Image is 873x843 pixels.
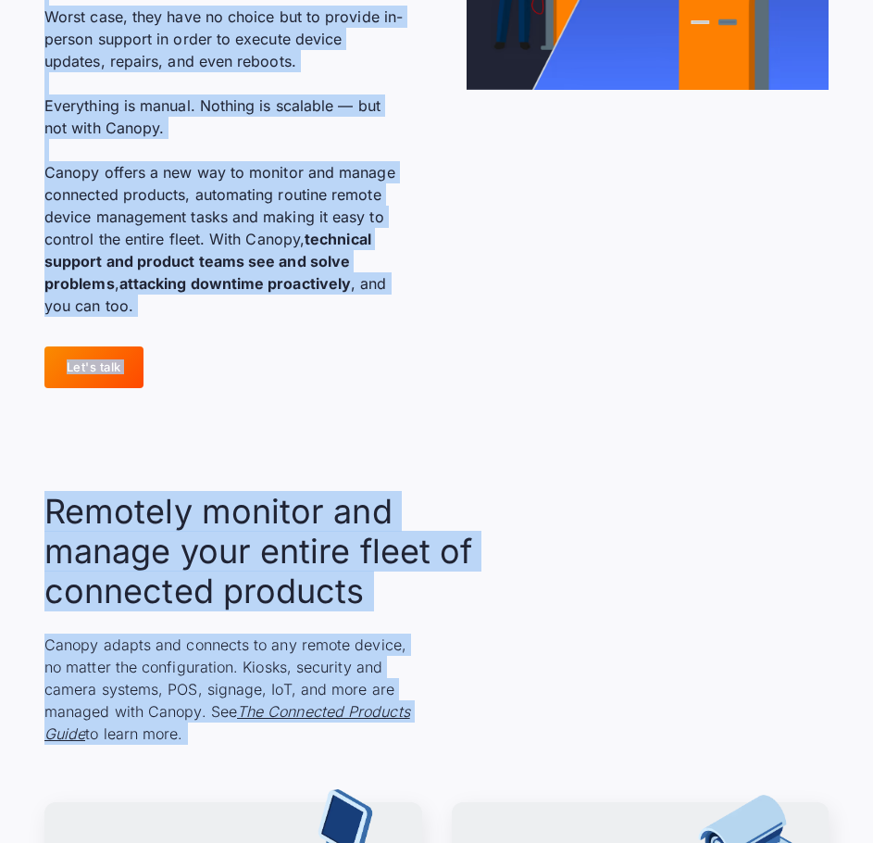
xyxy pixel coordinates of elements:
[44,702,410,743] a: The Connected Products Guide
[44,230,371,293] strong: technical support and product teams see and solve problems
[44,492,489,612] h2: Remotely monitor and manage your entire fleet of connected products
[44,346,143,388] a: Let's talk
[119,274,351,293] strong: attacking downtime proactively
[44,634,415,745] p: Canopy adapts and connects to any remote device, no matter the configuration. Kiosks, security an...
